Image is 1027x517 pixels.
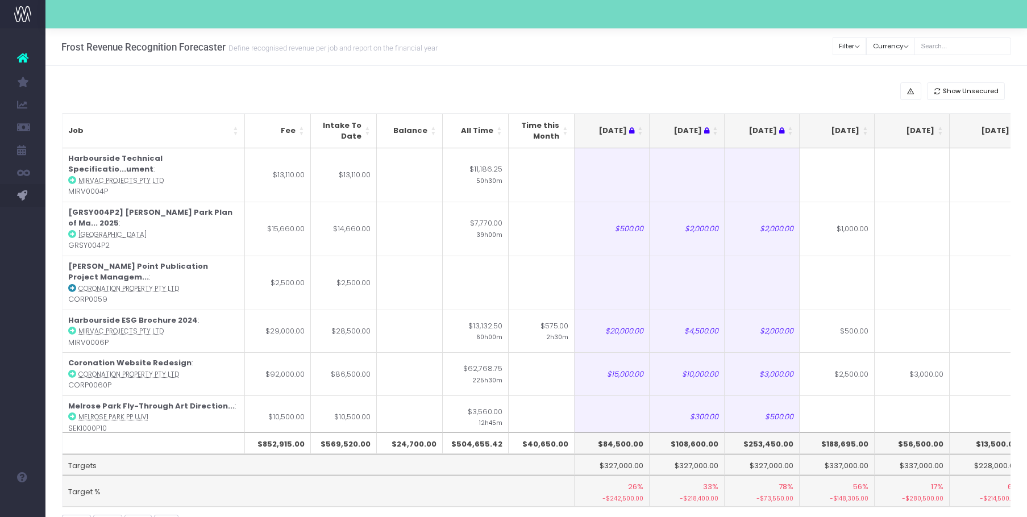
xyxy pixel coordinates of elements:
[950,432,1025,454] th: $13,500.00
[509,432,575,454] th: $40,650.00
[311,352,377,395] td: $86,500.00
[443,310,509,353] td: $13,132.50
[650,114,725,148] th: Aug 25 : activate to sort column ascending
[575,432,650,454] th: $84,500.00
[800,454,875,476] td: $337,000.00
[68,207,232,229] strong: [GRSY004P2] [PERSON_NAME] Park Plan of Ma... 2025
[805,493,868,503] small: -$148,305.00
[311,256,377,310] td: $2,500.00
[575,114,650,148] th: Jul 25 : activate to sort column ascending
[68,315,198,326] strong: Harbourside ESG Brochure 2024
[245,256,311,310] td: $2,500.00
[833,37,867,55] button: Filter
[730,493,793,503] small: -$73,550.00
[927,82,1005,100] button: Show Unsecured
[575,202,650,256] td: $500.00
[955,493,1018,503] small: -$214,500.00
[63,475,575,507] td: Target %
[476,175,502,185] small: 50h30m
[245,148,311,202] td: $13,110.00
[800,202,875,256] td: $1,000.00
[78,327,164,336] abbr: Mirvac Projects Pty Ltd
[63,148,245,202] td: : MIRV0004P
[875,114,950,148] th: Nov 25: activate to sort column ascending
[476,229,502,239] small: 39h00m
[443,395,509,439] td: $3,560.00
[950,454,1025,476] td: $228,000.00
[245,395,311,439] td: $10,500.00
[78,284,179,293] abbr: Coronation Property Pty Ltd
[377,114,443,148] th: Balance: activate to sort column ascending
[725,310,800,353] td: $2,000.00
[68,261,208,283] strong: [PERSON_NAME] Point Publication Project Managem...
[78,176,164,185] abbr: Mirvac Projects Pty Ltd
[575,310,650,353] td: $20,000.00
[1008,481,1018,493] span: 6%
[580,493,643,503] small: -$242,500.00
[311,148,377,202] td: $13,110.00
[650,202,725,256] td: $2,000.00
[575,352,650,395] td: $15,000.00
[950,114,1025,148] th: Dec 25: activate to sort column ascending
[509,310,575,353] td: $575.00
[443,148,509,202] td: $11,186.25
[650,310,725,353] td: $4,500.00
[68,357,192,368] strong: Coronation Website Redesign
[472,374,502,385] small: 225h30m
[703,481,718,493] span: 33%
[311,395,377,439] td: $10,500.00
[245,114,311,148] th: Fee: activate to sort column ascending
[68,401,235,411] strong: Melrose Park Fly-Through Art Direction...
[650,454,725,476] td: $327,000.00
[61,41,438,53] h3: Frost Revenue Recognition Forecaster
[443,352,509,395] td: $62,768.75
[650,432,725,454] th: $108,600.00
[725,395,800,439] td: $500.00
[476,331,502,341] small: 60h00m
[63,114,245,148] th: Job: activate to sort column ascending
[725,202,800,256] td: $2,000.00
[725,432,800,454] th: $253,450.00
[68,153,163,175] strong: Harbourside Technical Specificatio...ument
[245,352,311,395] td: $92,000.00
[931,481,943,493] span: 17%
[63,395,245,439] td: : SEKI000P10
[63,202,245,256] td: : GRSY004P2
[245,202,311,256] td: $15,660.00
[78,412,148,422] abbr: Melrose Park PP UJV1
[655,493,718,503] small: -$218,400.00
[479,417,502,427] small: 12h45m
[245,310,311,353] td: $29,000.00
[800,432,875,454] th: $188,695.00
[63,352,245,395] td: : CORP0060P
[800,352,875,395] td: $2,500.00
[78,370,179,379] abbr: Coronation Property Pty Ltd
[853,481,868,493] span: 56%
[63,454,575,476] td: Targets
[311,202,377,256] td: $14,660.00
[880,493,943,503] small: -$280,500.00
[311,114,377,148] th: Intake To Date: activate to sort column ascending
[914,37,1011,55] input: Search...
[725,454,800,476] td: $327,000.00
[78,230,147,239] abbr: Greater Sydney Parklands
[443,432,509,454] th: $504,655.42
[725,114,800,148] th: Sep 25 : activate to sort column ascending
[63,310,245,353] td: : MIRV0006P
[628,481,643,493] span: 26%
[943,86,999,96] span: Show Unsecured
[245,432,311,454] th: $852,915.00
[800,310,875,353] td: $500.00
[875,352,950,395] td: $3,000.00
[63,256,245,310] td: : CORP0059
[311,432,377,454] th: $569,520.00
[650,395,725,439] td: $300.00
[866,37,915,55] button: Currency
[725,352,800,395] td: $3,000.00
[443,202,509,256] td: $7,770.00
[546,331,568,341] small: 2h30m
[575,454,650,476] td: $327,000.00
[875,454,950,476] td: $337,000.00
[14,494,31,511] img: images/default_profile_image.png
[377,432,443,454] th: $24,700.00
